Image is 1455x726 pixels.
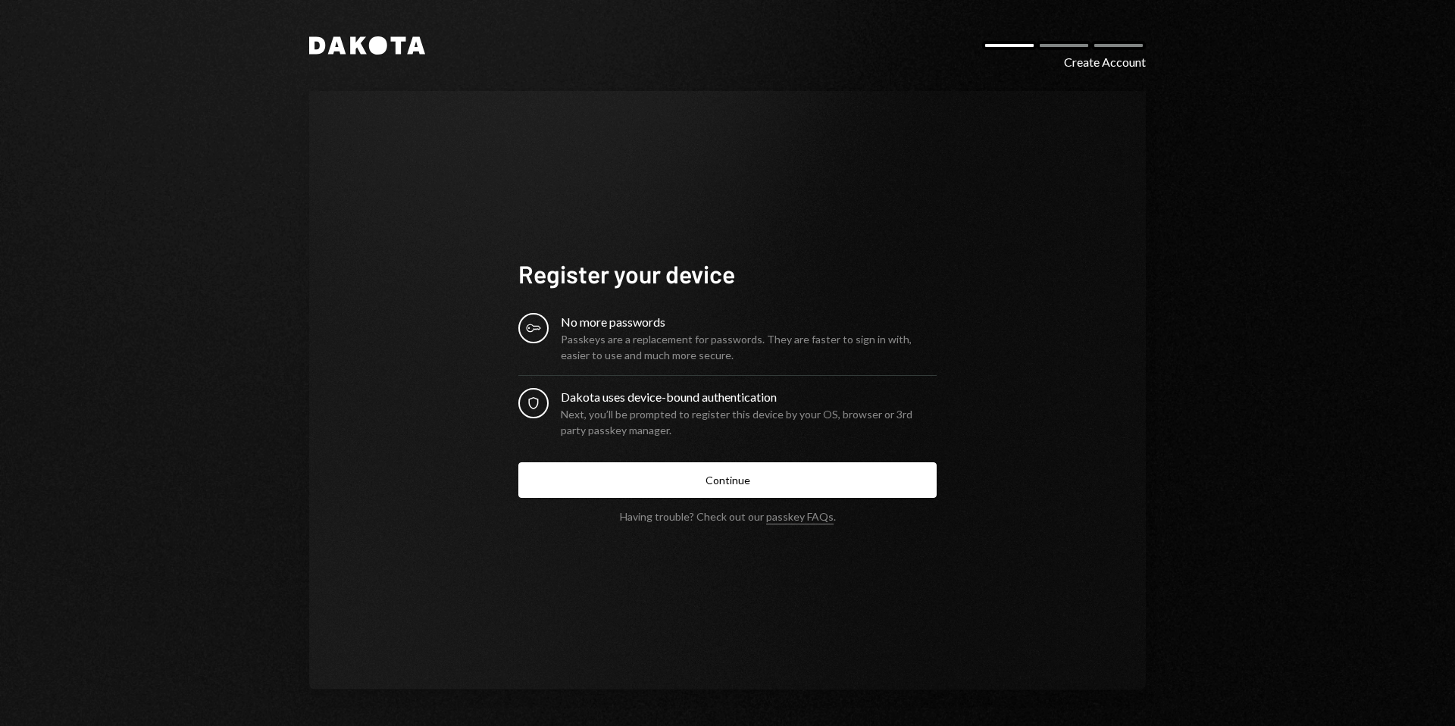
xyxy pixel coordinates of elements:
[518,462,937,498] button: Continue
[1064,53,1146,71] div: Create Account
[766,510,834,524] a: passkey FAQs
[561,406,937,438] div: Next, you’ll be prompted to register this device by your OS, browser or 3rd party passkey manager.
[561,313,937,331] div: No more passwords
[561,388,937,406] div: Dakota uses device-bound authentication
[518,258,937,289] h1: Register your device
[561,331,937,363] div: Passkeys are a replacement for passwords. They are faster to sign in with, easier to use and much...
[620,510,836,523] div: Having trouble? Check out our .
